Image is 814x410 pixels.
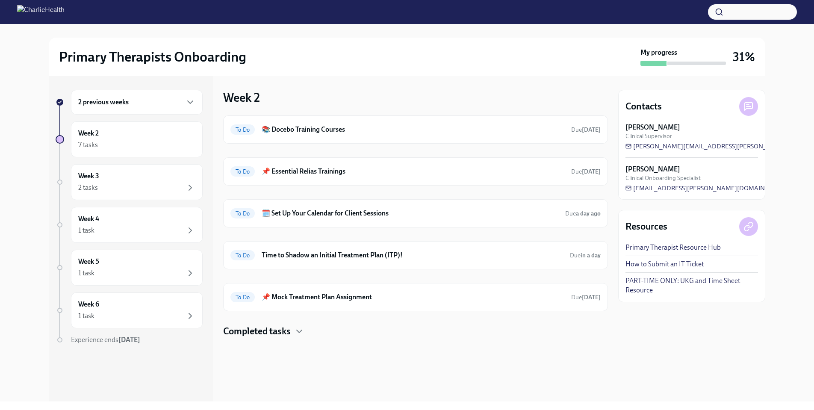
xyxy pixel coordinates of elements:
strong: [DATE] [582,168,601,175]
span: August 26th, 2025 10:00 [571,126,601,134]
strong: [PERSON_NAME] [625,123,680,132]
div: 2 previous weeks [71,90,203,115]
span: To Do [230,168,255,175]
a: To Do🗓️ Set Up Your Calendar for Client SessionsDuea day ago [230,206,601,220]
strong: a day ago [576,210,601,217]
a: Week 32 tasks [56,164,203,200]
a: Week 41 task [56,207,203,243]
span: August 25th, 2025 10:00 [571,168,601,176]
h6: 🗓️ Set Up Your Calendar for Client Sessions [262,209,558,218]
div: 1 task [78,268,94,278]
a: Week 61 task [56,292,203,328]
span: Experience ends [71,336,140,344]
h2: Primary Therapists Onboarding [59,48,246,65]
h4: Completed tasks [223,325,291,338]
a: To DoTime to Shadow an Initial Treatment Plan (ITP)!Duein a day [230,248,601,262]
span: Due [570,252,601,259]
h6: Week 5 [78,257,99,266]
h6: Week 4 [78,214,99,224]
h4: Resources [625,220,667,233]
span: Clinical Supervisor [625,132,672,140]
span: August 22nd, 2025 10:00 [571,293,601,301]
h4: Contacts [625,100,662,113]
a: Week 27 tasks [56,121,203,157]
span: Due [571,294,601,301]
h6: 📌 Mock Treatment Plan Assignment [262,292,564,302]
h3: 31% [733,49,755,65]
h3: Week 2 [223,90,260,105]
span: To Do [230,252,255,259]
a: To Do📚 Docebo Training CoursesDue[DATE] [230,123,601,136]
h6: Time to Shadow an Initial Treatment Plan (ITP)! [262,251,563,260]
a: Week 51 task [56,250,203,286]
a: To Do📌 Mock Treatment Plan AssignmentDue[DATE] [230,290,601,304]
h6: Week 3 [78,171,99,181]
h6: 2 previous weeks [78,97,129,107]
a: Primary Therapist Resource Hub [625,243,721,252]
h6: Week 6 [78,300,99,309]
div: 1 task [78,226,94,235]
a: How to Submit an IT Ticket [625,260,704,269]
div: 1 task [78,311,94,321]
span: Due [571,168,601,175]
span: Clinical Onboarding Specialist [625,174,701,182]
strong: [DATE] [582,294,601,301]
strong: My progress [640,48,677,57]
strong: [DATE] [118,336,140,344]
img: CharlieHealth [17,5,65,19]
div: Completed tasks [223,325,608,338]
span: To Do [230,210,255,217]
span: Due [565,210,601,217]
a: To Do📌 Essential Relias TrainingsDue[DATE] [230,165,601,178]
a: PART-TIME ONLY: UKG and Time Sheet Resource [625,276,758,295]
div: 7 tasks [78,140,98,150]
strong: in a day [581,252,601,259]
h6: Week 2 [78,129,99,138]
span: August 23rd, 2025 10:00 [570,251,601,260]
span: August 20th, 2025 10:00 [565,209,601,218]
a: [EMAIL_ADDRESS][PERSON_NAME][DOMAIN_NAME] [625,184,789,192]
span: Due [571,126,601,133]
span: To Do [230,127,255,133]
span: To Do [230,294,255,301]
strong: [DATE] [582,126,601,133]
h6: 📌 Essential Relias Trainings [262,167,564,176]
div: 2 tasks [78,183,98,192]
h6: 📚 Docebo Training Courses [262,125,564,134]
strong: [PERSON_NAME] [625,165,680,174]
